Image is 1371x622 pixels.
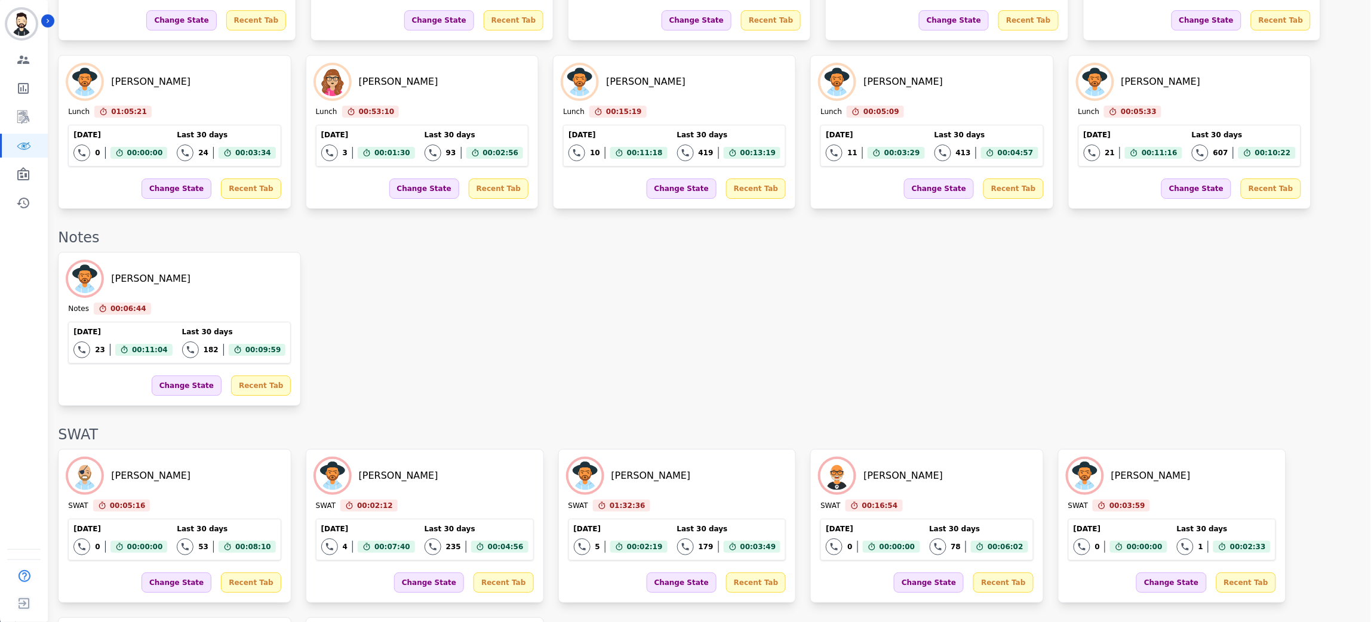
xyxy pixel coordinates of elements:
img: Bordered avatar [7,10,36,38]
div: Recent Tab [1216,572,1276,593]
div: Lunch [1078,107,1100,118]
span: 00:05:09 [863,106,899,118]
div: 0 [95,148,100,158]
div: Recent Tab [998,10,1058,30]
div: Recent Tab [221,178,281,199]
span: 00:11:04 [132,344,168,356]
img: Avatar [1068,459,1102,492]
div: Change State [647,572,717,593]
div: [PERSON_NAME] [111,272,190,286]
div: 235 [446,542,461,552]
div: 0 [95,542,100,552]
img: Avatar [68,65,102,98]
span: 00:03:59 [1109,500,1145,512]
div: 0 [847,542,852,552]
div: Change State [1172,10,1241,30]
span: 00:00:00 [1127,541,1163,553]
span: 01:32:36 [610,500,645,512]
span: 00:01:30 [374,147,410,159]
div: [DATE] [321,130,415,140]
img: Avatar [820,459,854,492]
span: 00:05:16 [110,500,146,512]
span: 00:09:59 [245,344,281,356]
div: [PERSON_NAME] [863,469,943,483]
span: 00:04:56 [488,541,524,553]
img: Avatar [820,65,854,98]
div: Change State [142,572,211,593]
div: SWAT [58,425,1359,444]
span: 00:02:12 [357,500,393,512]
div: Lunch [563,107,585,118]
div: [DATE] [73,524,167,534]
img: Avatar [568,459,602,492]
div: 4 [343,542,348,552]
div: 5 [595,542,600,552]
div: Last 30 days [935,130,1038,140]
div: Recent Tab [1241,178,1301,199]
span: 00:02:56 [483,147,519,159]
div: SWAT [1068,501,1088,512]
div: 23 [95,345,105,355]
div: Change State [389,178,459,199]
div: Last 30 days [1177,524,1271,534]
div: 24 [198,148,208,158]
div: Lunch [68,107,90,118]
div: 78 [951,542,961,552]
img: Avatar [68,459,102,492]
div: Recent Tab [484,10,543,30]
div: 93 [446,148,456,158]
div: [PERSON_NAME] [611,469,691,483]
div: SWAT [820,501,840,512]
span: 00:00:00 [880,541,915,553]
div: [PERSON_NAME] [111,75,190,89]
div: Recent Tab [973,572,1033,593]
div: Last 30 days [177,130,275,140]
div: Notes [68,304,89,315]
div: Lunch [316,107,337,118]
div: [DATE] [1074,524,1167,534]
span: 00:13:19 [740,147,776,159]
div: Change State [404,10,474,30]
span: 00:03:34 [235,147,271,159]
div: 179 [699,542,714,552]
img: Avatar [1078,65,1112,98]
div: [PERSON_NAME] [1111,469,1191,483]
div: Recent Tab [221,572,281,593]
div: Last 30 days [182,327,286,337]
div: Last 30 days [425,524,528,534]
span: 00:00:00 [127,541,163,553]
div: Recent Tab [1251,10,1311,30]
div: Last 30 days [425,130,523,140]
img: Avatar [316,459,349,492]
div: [DATE] [826,524,920,534]
span: 00:53:10 [359,106,395,118]
div: Recent Tab [983,178,1043,199]
div: Change State [152,375,222,396]
div: Recent Tab [726,178,786,199]
div: Recent Tab [741,10,801,30]
div: [DATE] [73,327,172,337]
span: 00:05:33 [1121,106,1157,118]
div: Change State [394,572,464,593]
div: [PERSON_NAME] [359,469,438,483]
div: [PERSON_NAME] [863,75,943,89]
span: 00:02:19 [627,541,663,553]
span: 00:08:10 [235,541,271,553]
span: 00:11:16 [1142,147,1178,159]
div: 419 [699,148,714,158]
div: Change State [1136,572,1206,593]
div: Recent Tab [231,375,291,396]
span: 00:00:00 [127,147,163,159]
div: [DATE] [574,524,668,534]
div: [DATE] [826,130,924,140]
div: [DATE] [73,130,167,140]
img: Avatar [316,65,349,98]
div: 10 [590,148,600,158]
div: 607 [1213,148,1228,158]
img: Avatar [563,65,597,98]
div: Recent Tab [469,178,528,199]
div: 1 [1198,542,1203,552]
div: Recent Tab [474,572,533,593]
div: 0 [1095,542,1100,552]
div: 21 [1105,148,1115,158]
